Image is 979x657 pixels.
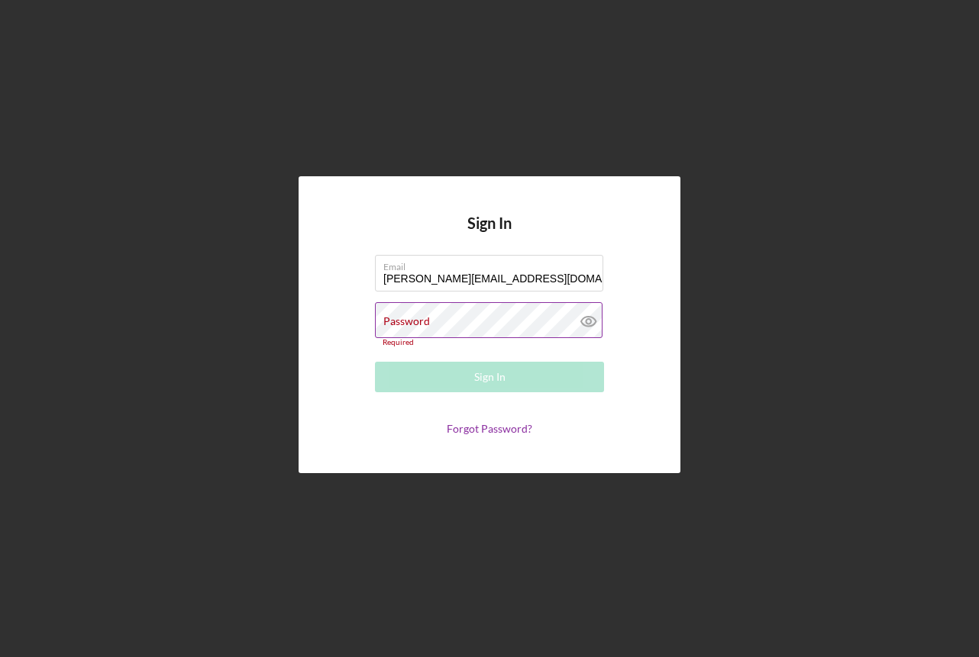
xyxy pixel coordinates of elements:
[383,315,430,327] label: Password
[474,362,506,392] div: Sign In
[383,256,603,272] label: Email
[467,214,512,255] h4: Sign In
[375,338,604,347] div: Required
[447,422,532,435] a: Forgot Password?
[375,362,604,392] button: Sign In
